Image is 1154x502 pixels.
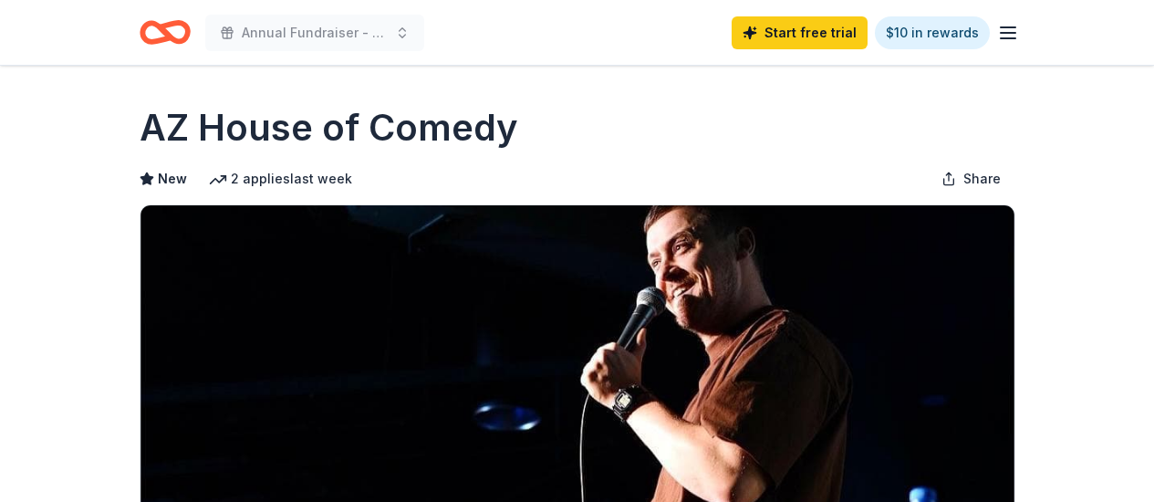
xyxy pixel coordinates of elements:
[205,15,424,51] button: Annual Fundraiser - School Improvements & Teacher Grants
[140,102,518,153] h1: AZ House of Comedy
[732,16,868,49] a: Start free trial
[209,168,352,190] div: 2 applies last week
[875,16,990,49] a: $10 in rewards
[963,168,1001,190] span: Share
[140,11,191,54] a: Home
[158,168,187,190] span: New
[927,161,1015,197] button: Share
[242,22,388,44] span: Annual Fundraiser - School Improvements & Teacher Grants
